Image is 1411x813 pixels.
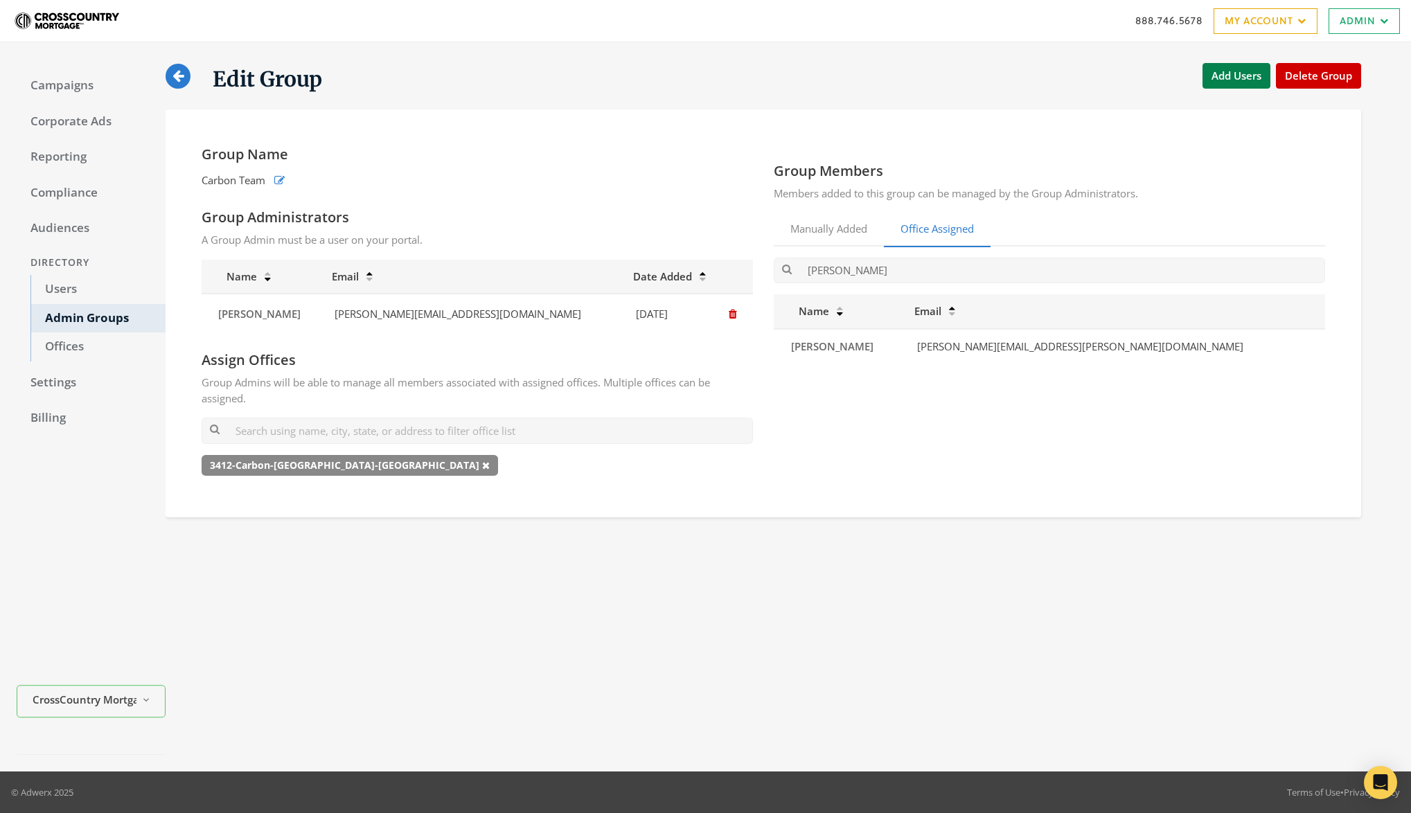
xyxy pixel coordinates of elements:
div: Directory [17,250,166,276]
span: Date Added [633,269,692,283]
a: Reporting [17,143,166,172]
h4: Assign Offices [202,351,753,369]
a: Terms of Use [1287,786,1340,798]
a: Campaigns [17,71,166,100]
a: Manually Added [774,213,884,247]
td: [DATE] [625,294,717,334]
a: Offices [30,332,166,361]
h4: Group Administrators [202,208,753,226]
a: Admin Groups [30,304,166,333]
td: [PERSON_NAME][EMAIL_ADDRESS][DOMAIN_NAME] [323,294,625,334]
a: Audiences [17,214,166,243]
p: Group Admins will be able to manage all members associated with assigned offices. Multiple office... [202,375,753,407]
p: A Group Admin must be a user on your portal. [202,232,753,248]
span: [PERSON_NAME] [791,339,873,353]
a: 888.746.5678 [1135,13,1203,28]
a: Corporate Ads [17,107,166,136]
h1: Edit Group [213,66,322,93]
h4: Group Name [202,145,753,163]
span: 3412-Carbon-[GEOGRAPHIC_DATA]-[GEOGRAPHIC_DATA] [202,455,498,476]
p: © Adwerx 2025 [11,785,73,799]
img: Adwerx [11,3,124,38]
button: CrossCountry Mortgage [17,685,166,717]
span: [PERSON_NAME] [218,307,301,321]
a: Admin [1329,8,1400,34]
div: • [1287,785,1400,799]
span: Name [782,304,829,318]
span: Carbon Team [202,172,265,188]
a: Settings [17,368,166,397]
a: Compliance [17,179,166,208]
h4: Group Members [774,162,1325,180]
span: Email [914,304,941,318]
div: Open Intercom Messenger [1364,766,1397,799]
button: Delete Group [1276,63,1361,89]
input: Search by name or email... [774,258,1325,283]
a: My Account [1214,8,1317,34]
button: Remove Administrator [725,303,740,325]
a: [PERSON_NAME] [790,338,874,355]
a: Office Assigned [884,213,991,247]
a: Billing [17,404,166,433]
a: Users [30,275,166,304]
i: Remove office [482,461,490,470]
button: Add Users [1203,63,1270,89]
span: CrossCountry Mortgage [33,692,136,708]
input: Search using name, city, state, or address to filter office list [202,418,753,443]
span: Name [210,269,257,283]
td: [PERSON_NAME][EMAIL_ADDRESS][PERSON_NAME][DOMAIN_NAME] [906,329,1326,364]
p: Members added to this group can be managed by the Group Administrators. [774,186,1325,202]
a: Privacy Policy [1344,786,1400,798]
span: Email [332,269,359,283]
